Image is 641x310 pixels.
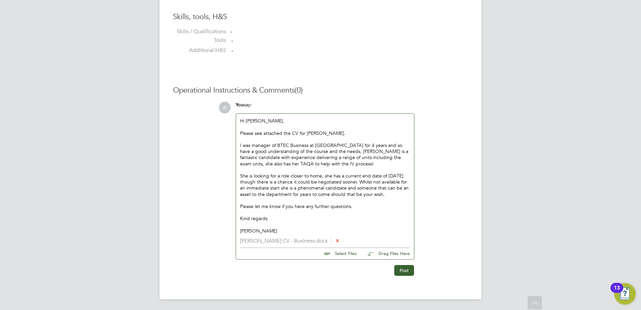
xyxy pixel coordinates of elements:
[240,142,410,167] div: I was manager of BTEC Business at [GEOGRAPHIC_DATA] for 4 years and so have a good understanding ...
[236,102,414,113] div: say:
[240,130,410,136] div: Please see attached the CV for [PERSON_NAME].
[231,37,233,44] span: -
[614,288,620,297] div: 13
[231,47,233,54] span: -
[240,228,410,234] div: [PERSON_NAME]
[240,238,410,244] li: [PERSON_NAME] CV - Business.docx
[240,173,410,197] div: She is looking for a role closer to home, she has a current end date of [DATE] though there is a ...
[240,203,410,209] div: Please let me know if you have any further questions.
[394,265,414,276] button: Post
[240,215,410,221] div: Kind regards
[240,118,410,234] div: Hi [PERSON_NAME],
[295,86,303,95] span: (0)
[219,102,231,113] span: JC
[236,102,244,108] span: You
[173,47,226,54] label: Additional H&S
[230,28,468,35] div: -
[173,37,226,44] label: Tools
[614,283,636,305] button: Open Resource Center, 13 new notifications
[173,86,468,95] h3: Operational Instructions & Comments
[362,247,410,261] button: Drag Files Here
[173,12,468,22] h3: Skills, tools, H&S
[173,28,226,35] label: Skills / Qualifications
